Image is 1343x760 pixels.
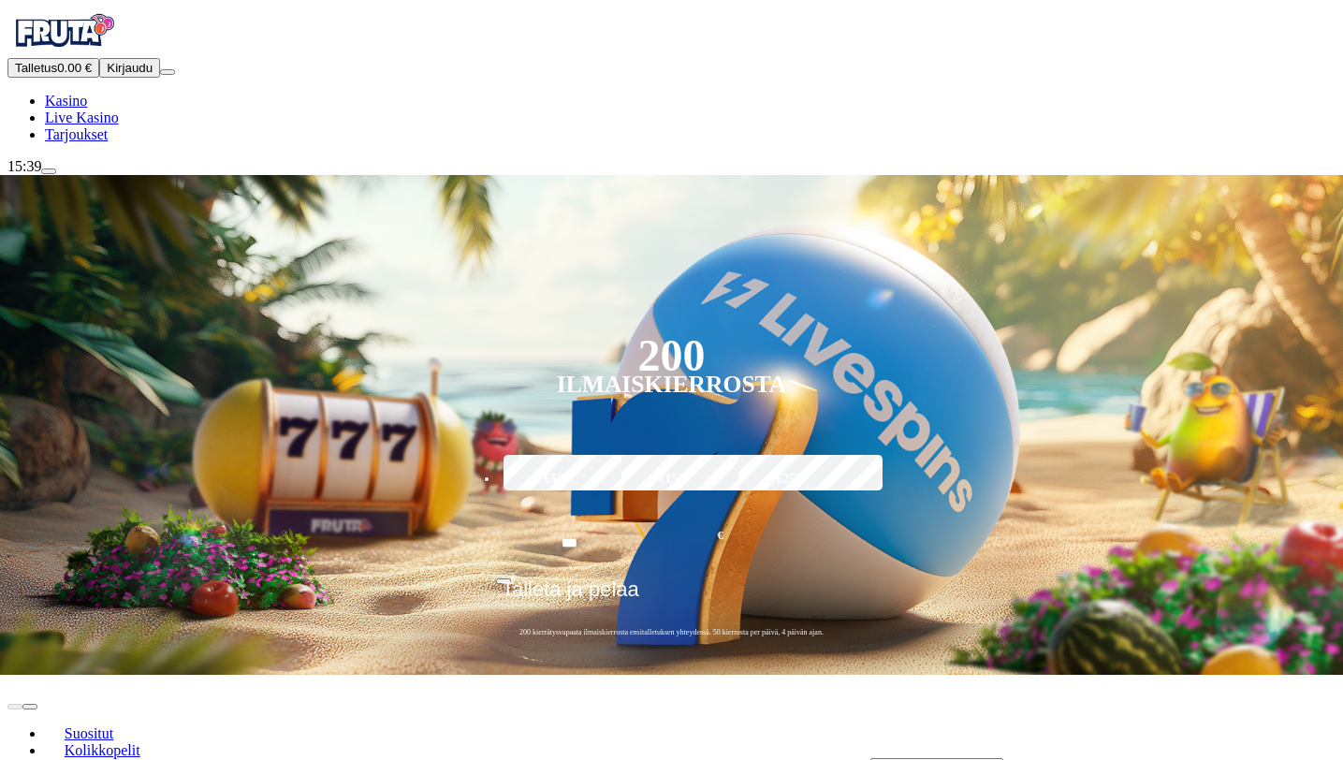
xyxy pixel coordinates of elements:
button: prev slide [7,704,22,709]
span: 0.00 € [57,61,92,75]
img: Fruta [7,7,120,54]
span: Tarjoukset [45,126,108,142]
span: Kirjaudu [107,61,153,75]
div: Ilmaiskierrosta [557,373,787,396]
span: Kolikkopelit [57,742,148,758]
a: poker-chip iconLive Kasino [45,110,119,125]
button: menu [160,69,175,75]
a: gift-inverted iconTarjoukset [45,126,108,142]
span: € [511,572,517,583]
span: Suositut [57,725,121,741]
a: Suositut [45,719,133,747]
span: 15:39 [7,158,41,174]
span: Live Kasino [45,110,119,125]
span: Kasino [45,93,87,109]
button: Talletusplus icon0.00 € [7,58,99,78]
button: live-chat [41,168,56,174]
div: 200 [637,344,705,367]
label: €50 [499,452,609,506]
span: € [718,527,723,545]
nav: Primary [7,7,1336,143]
button: Kirjaudu [99,58,160,78]
label: €150 [617,452,727,506]
span: Talletus [15,61,57,75]
a: diamond iconKasino [45,93,87,109]
button: next slide [22,704,37,709]
span: Talleta ja pelaa [502,577,639,615]
span: 200 kierrätysvapaata ilmaiskierrosta ensitalletuksen yhteydessä. 50 kierrosta per päivä, 4 päivän... [496,627,847,637]
a: Fruta [7,41,120,57]
label: €250 [734,452,844,506]
button: Talleta ja pelaa [496,577,847,616]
